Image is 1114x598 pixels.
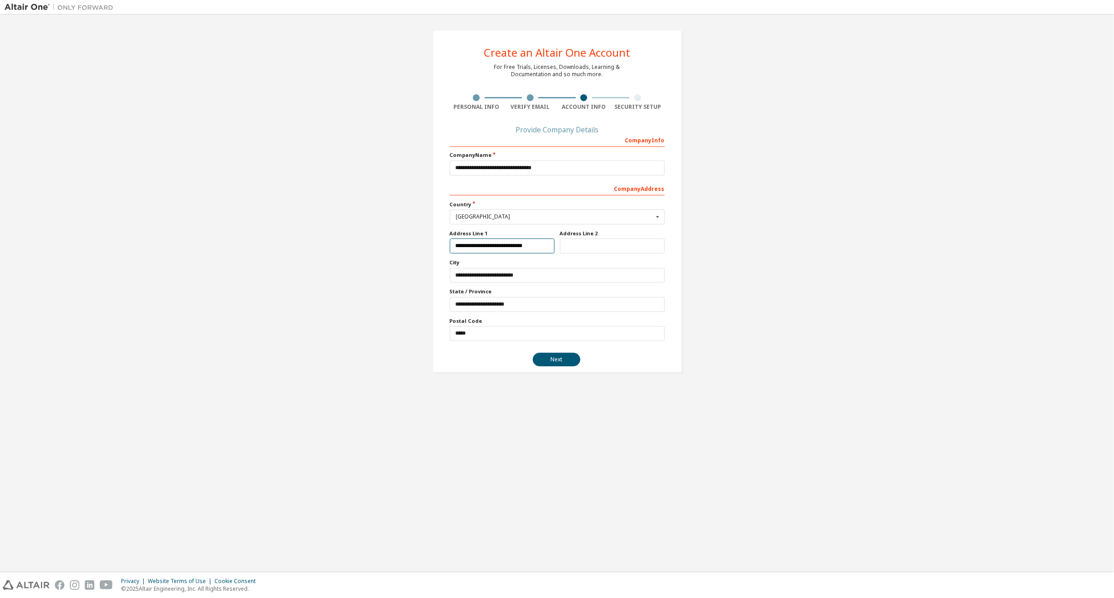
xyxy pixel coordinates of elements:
div: Company Address [450,181,665,195]
img: youtube.svg [100,580,113,590]
div: Provide Company Details [450,127,665,132]
div: Create an Altair One Account [484,47,630,58]
button: Next [533,353,580,366]
div: For Free Trials, Licenses, Downloads, Learning & Documentation and so much more. [494,63,620,78]
div: Privacy [121,578,148,585]
div: Security Setup [611,103,665,111]
img: instagram.svg [70,580,79,590]
div: [GEOGRAPHIC_DATA] [456,214,653,219]
div: Personal Info [450,103,504,111]
label: Address Line 1 [450,230,555,237]
img: altair_logo.svg [3,580,49,590]
label: City [450,259,665,266]
label: Postal Code [450,317,665,325]
div: Cookie Consent [214,578,261,585]
div: Verify Email [503,103,557,111]
div: Company Info [450,132,665,147]
img: linkedin.svg [85,580,94,590]
img: facebook.svg [55,580,64,590]
label: Address Line 2 [560,230,665,237]
label: Company Name [450,151,665,159]
div: Website Terms of Use [148,578,214,585]
p: © 2025 Altair Engineering, Inc. All Rights Reserved. [121,585,261,593]
img: Altair One [5,3,118,12]
label: State / Province [450,288,665,295]
label: Country [450,201,665,208]
div: Account Info [557,103,611,111]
